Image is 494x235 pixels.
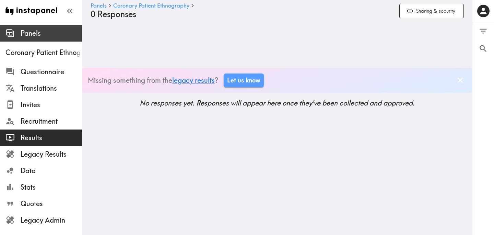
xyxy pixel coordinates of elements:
[21,215,82,225] span: Legacy Admin
[21,133,82,143] span: Results
[479,44,488,53] span: Search
[172,76,215,85] a: legacy results
[479,26,488,36] span: Filter Responses
[82,98,472,108] h5: No responses yet. Responses will appear here once they've been collected and approved.
[21,67,82,77] span: Questionnaire
[454,74,467,87] button: Dismiss banner
[21,100,82,110] span: Invites
[91,3,107,9] a: Panels
[21,149,82,159] span: Legacy Results
[5,48,82,57] span: Coronary Patient Ethnography
[21,182,82,192] span: Stats
[88,76,218,85] p: Missing something from the ?
[113,3,189,9] a: Coronary Patient Ethnography
[21,29,82,38] span: Panels
[224,74,264,87] a: Let us know
[21,166,82,176] span: Data
[91,9,136,19] span: 0 Responses
[472,22,494,40] button: Filter Responses
[21,83,82,93] span: Translations
[21,116,82,126] span: Recruitment
[472,40,494,57] button: Search
[399,4,464,19] button: Sharing & security
[21,199,82,209] span: Quotes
